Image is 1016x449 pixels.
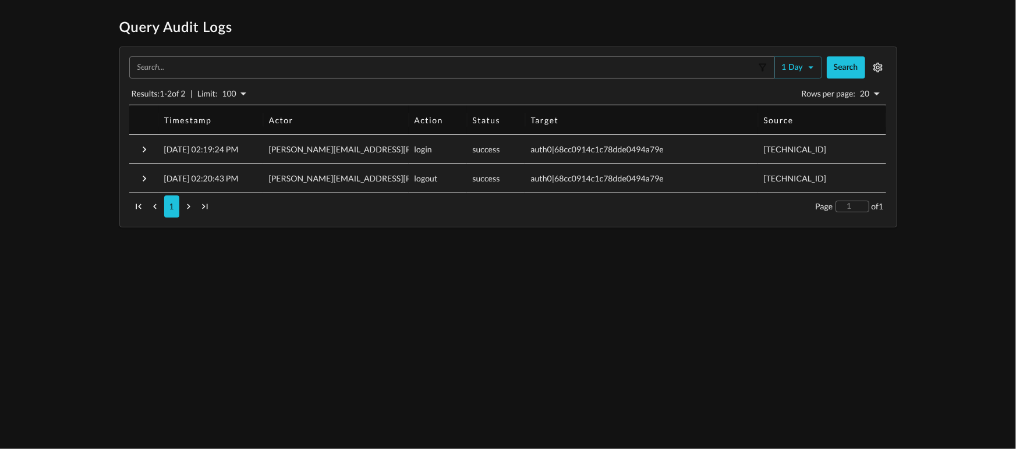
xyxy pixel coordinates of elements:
h1: Query Audit Logs [119,19,897,37]
span: Previous page [148,199,162,213]
span: login [415,144,432,154]
span: First page [132,199,146,213]
span: logout [415,173,438,183]
p: [DATE] 02:19:24 PM [164,144,239,155]
span: Next page [182,199,196,213]
p: of 1 [872,201,884,212]
input: Search... [133,62,755,73]
p: [DATE] 02:20:43 PM [164,173,239,184]
div: Timestamp [164,115,212,125]
p: Page [815,201,833,212]
span: [TECHNICAL_ID] [764,144,827,154]
div: Status [473,115,501,125]
button: 1 day [774,56,822,79]
div: Source [764,115,794,125]
div: Actor [269,115,293,125]
button: Search [827,56,865,79]
div: Action [415,115,443,125]
p: 100 [222,88,236,99]
span: success [473,144,500,154]
div: Target [531,115,559,125]
p: | [190,88,193,99]
p: Rows per page: [802,88,856,99]
span: auth0|68cc0914c1c78dde0494a79e [531,144,664,154]
p: Limit: [197,88,218,99]
span: success [473,173,500,183]
span: [PERSON_NAME][EMAIL_ADDRESS][PERSON_NAME][DOMAIN_NAME] [269,173,536,183]
span: Last page [198,199,212,213]
span: [PERSON_NAME][EMAIL_ADDRESS][PERSON_NAME][DOMAIN_NAME] [269,144,536,154]
p: Results: 1 - 2 of 2 [132,88,186,99]
span: auth0|68cc0914c1c78dde0494a79e [531,173,664,183]
button: 1 [164,195,179,218]
span: [TECHNICAL_ID] [764,173,827,183]
p: 20 [860,88,869,99]
p: 1 [169,201,174,212]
